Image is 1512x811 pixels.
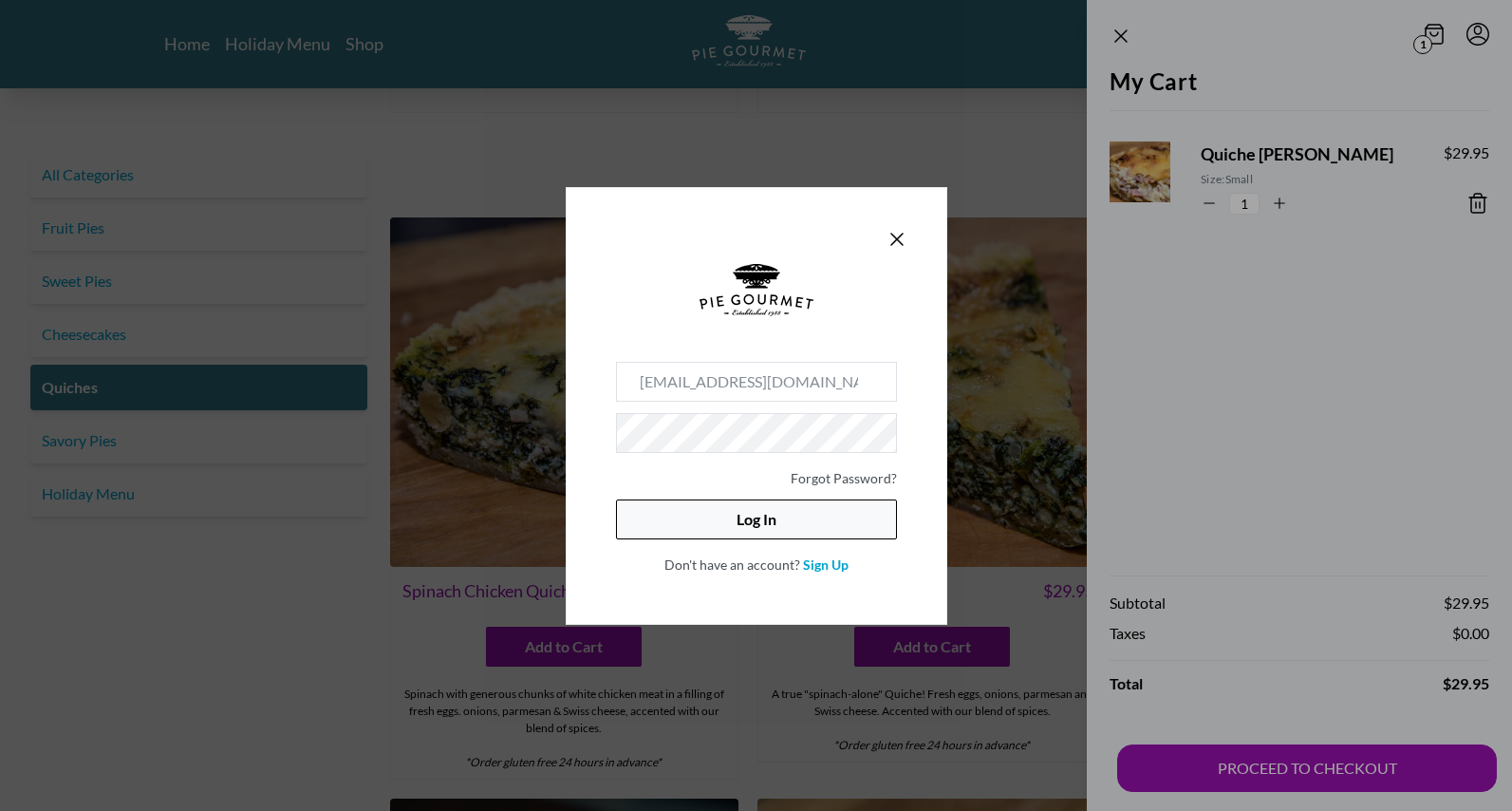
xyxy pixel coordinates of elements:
span: Don't have an account? [664,556,800,573]
button: Log In [616,500,897,539]
input: Email [616,362,897,402]
a: Sign Up [803,556,849,573]
a: Forgot Password? [791,470,897,486]
button: Close panel [886,228,908,251]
